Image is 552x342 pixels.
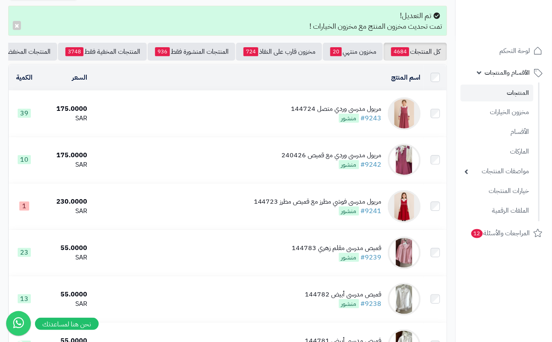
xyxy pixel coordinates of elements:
img: مريول مدرسي وردي مع قميص 240426 [388,144,421,177]
a: #9243 [361,113,382,123]
div: 55.0000 [43,290,87,299]
div: SAR [43,114,87,123]
div: 55.0000 [43,243,87,253]
span: 936 [155,47,170,56]
a: السعر [72,73,87,83]
a: المنتجات المنشورة فقط936 [148,43,235,61]
a: #9239 [361,252,382,262]
a: المراجعات والأسئلة12 [461,223,547,243]
span: 724 [244,47,258,56]
a: المنتجات المخفية فقط3748 [58,43,147,61]
div: قميص مدرسي أبيض 144782 [305,290,382,299]
span: 3748 [65,47,83,56]
a: لوحة التحكم [461,41,547,61]
span: منشور [339,114,359,123]
a: #9238 [361,299,382,309]
img: مريول مدرسي فوشي مطرز مع قميص مطرز 144723 [388,190,421,223]
a: الكمية [16,73,32,83]
a: مخزون الخيارات [461,103,533,121]
div: SAR [43,253,87,262]
a: #9242 [361,160,382,170]
a: اسم المنتج [392,73,421,83]
span: لوحة التحكم [500,45,530,57]
img: قميص مدرسي مقلم زهري 144783 [388,236,421,269]
a: الأقسام [461,123,533,141]
span: 1 [19,202,29,211]
span: الأقسام والمنتجات [485,67,530,78]
div: 230.0000 [43,197,87,207]
span: 10 [18,155,31,164]
div: مريول مدرسي وردي مع قميص 240426 [282,151,382,160]
span: منشور [339,160,359,169]
span: 23 [18,248,31,257]
div: تم التعديل! تمت تحديث مخزون المنتج مع مخزون الخيارات ! [8,6,447,36]
a: مواصفات المنتجات [461,163,533,180]
button: × [13,21,21,30]
a: الماركات [461,143,533,161]
a: المنتجات [461,85,533,101]
a: خيارات المنتجات [461,182,533,200]
div: SAR [43,299,87,309]
a: كل المنتجات4684 [384,43,447,61]
span: 13 [18,294,31,303]
a: مخزون منتهي20 [323,43,383,61]
div: مريول مدرسي وردي متصل 144724 [291,104,382,114]
span: 12 [471,229,483,238]
div: 175.0000 [43,151,87,160]
div: SAR [43,160,87,170]
img: قميص مدرسي أبيض 144782 [388,283,421,316]
a: #9241 [361,206,382,216]
span: 4684 [391,47,409,56]
a: مخزون قارب على النفاذ724 [236,43,322,61]
span: منشور [339,253,359,262]
div: 175.0000 [43,104,87,114]
span: منشور [339,299,359,308]
span: 20 [330,47,342,56]
span: منشور [339,207,359,216]
span: 39 [18,109,31,118]
img: مريول مدرسي وردي متصل 144724 [388,97,421,130]
span: المراجعات والأسئلة [471,227,530,239]
div: قميص مدرسي مقلم زهري 144783 [292,243,382,253]
div: مريول مدرسي فوشي مطرز مع قميص مطرز 144723 [254,197,382,207]
div: SAR [43,207,87,216]
a: الملفات الرقمية [461,202,533,220]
